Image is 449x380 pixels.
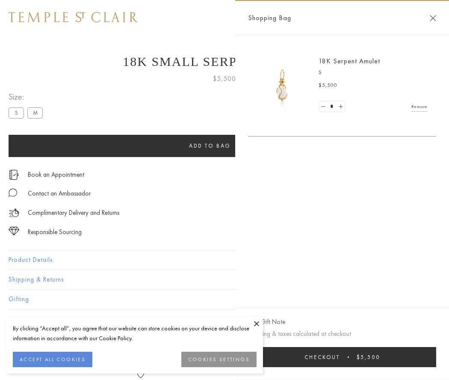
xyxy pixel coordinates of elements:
[9,250,440,270] button: Product Details
[357,353,380,361] span: $5,500
[9,90,46,104] span: Size:
[28,227,82,237] div: Responsible Sourcing
[28,170,84,179] a: Book an Appointment
[319,101,328,112] a: Set quantity to 0
[9,170,19,180] img: icon_appointment.svg
[9,135,411,157] button: Add to bag
[9,54,440,69] h1: 18K Small Serpent Amulet
[181,352,257,367] button: COOKIES SETTINGS
[319,68,428,77] p: S
[257,60,308,111] img: P51836-E11SERPPV
[28,188,91,199] div: Contact an Ambassador
[13,352,92,367] button: ACCEPT ALL COOKIES
[430,15,436,21] button: Close Shopping Bag
[319,56,380,65] a: 18K Serpent Amulet
[248,12,291,24] span: Shopping Bag
[336,101,345,112] a: Set quantity to 2
[248,347,436,367] button: Checkout $5,500
[9,12,138,22] img: Temple St. Clair
[9,188,17,197] img: MessageIcon-01_2.svg
[13,324,257,343] div: By clicking “Accept all”, you agree that our website can store cookies on your device and disclos...
[9,107,24,118] label: S
[9,290,440,309] button: Gifting
[319,81,337,90] span: $5,500
[27,107,43,118] label: M
[28,208,119,218] p: Complimentary Delivery and Returns
[248,329,436,339] p: Shipping & taxes calculated at checkout
[9,270,440,289] button: Shipping & Returns
[411,102,428,111] a: Remove
[213,73,236,84] span: $5,500
[9,208,19,218] img: icon_delivery.svg
[189,142,231,149] span: Add to bag
[304,353,340,361] span: Checkout
[9,227,19,235] img: icon_sourcing.svg
[248,317,285,327] button: Add Gift Note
